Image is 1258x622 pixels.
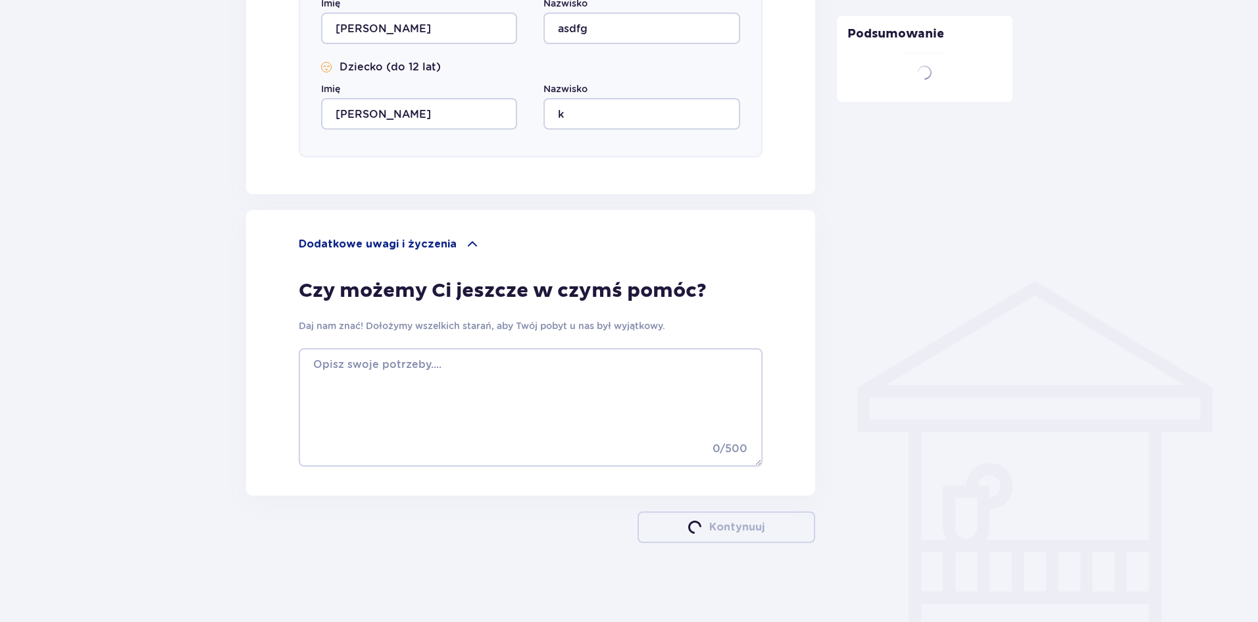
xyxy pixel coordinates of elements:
p: Dodatkowe uwagi i życzenia [299,237,457,251]
input: Nazwisko [543,98,740,130]
p: Dziecko (do 12 lat) [340,60,441,74]
input: Nazwisko [543,13,740,44]
p: Podsumowanie [837,26,1013,53]
img: loader [686,519,703,536]
button: loaderKontynuuj [638,511,815,543]
img: Smile Icon [321,62,332,72]
p: Czy możemy Ci jeszcze w czymś pomóc? [299,278,707,303]
input: Imię [321,13,517,44]
label: Nazwisko [543,82,588,95]
label: Imię [321,82,340,95]
p: 0 / 500 [302,442,747,465]
p: Kontynuuj [709,520,765,534]
p: Daj nam znać! Dołożymy wszelkich starań, aby Twój pobyt u nas był wyjątkowy. [299,319,665,332]
input: Imię [321,98,517,130]
img: loader [914,62,936,84]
